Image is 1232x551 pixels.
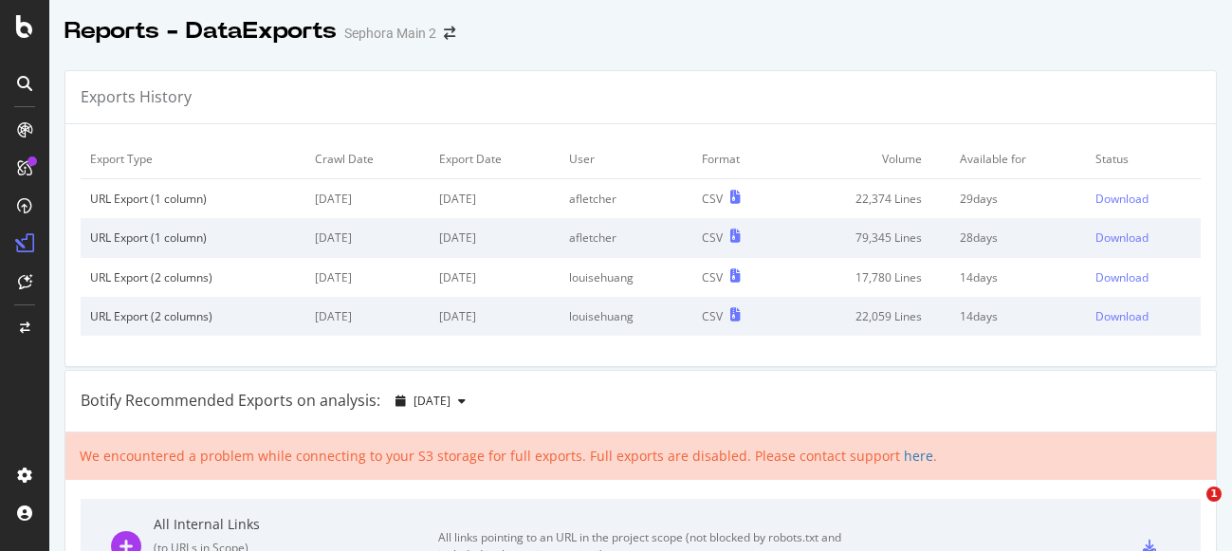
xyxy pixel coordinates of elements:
div: Download [1095,191,1149,207]
td: 22,374 Lines [784,179,950,219]
td: [DATE] [305,218,430,257]
td: [DATE] [430,258,560,297]
td: 14 days [950,297,1086,336]
div: URL Export (1 column) [90,230,296,246]
td: 28 days [950,218,1086,257]
a: Download [1095,191,1191,207]
span: 2025 Sep. 4th [414,393,451,409]
a: Download [1095,230,1191,246]
div: CSV [702,308,723,324]
td: Export Date [430,139,560,179]
div: Exports History [81,86,192,108]
div: Reports - DataExports [64,15,337,47]
div: Download [1095,230,1149,246]
td: Export Type [81,139,305,179]
div: CSV [702,230,723,246]
td: afletcher [560,179,692,219]
td: 79,345 Lines [784,218,950,257]
td: [DATE] [305,297,430,336]
div: We encountered a problem while connecting to your S3 storage for full exports. Full exports are d... [80,447,937,466]
div: All Internal Links [154,515,438,534]
div: CSV [702,191,723,207]
td: [DATE] [305,179,430,219]
td: [DATE] [305,258,430,297]
div: URL Export (2 columns) [90,308,296,324]
td: Available for [950,139,1086,179]
a: Download [1095,269,1191,285]
div: URL Export (2 columns) [90,269,296,285]
td: 14 days [950,258,1086,297]
div: Download [1095,269,1149,285]
td: Status [1086,139,1201,179]
td: louisehuang [560,297,692,336]
td: louisehuang [560,258,692,297]
td: Volume [784,139,950,179]
td: 29 days [950,179,1086,219]
span: 1 [1206,487,1222,502]
td: afletcher [560,218,692,257]
iframe: Intercom live chat [1168,487,1213,532]
td: Format [692,139,784,179]
td: [DATE] [430,297,560,336]
div: Sephora Main 2 [344,24,436,43]
div: Botify Recommended Exports on analysis: [81,390,380,412]
button: [DATE] [388,386,473,416]
div: arrow-right-arrow-left [444,27,455,40]
td: 17,780 Lines [784,258,950,297]
div: CSV [702,269,723,285]
td: 22,059 Lines [784,297,950,336]
td: [DATE] [430,179,560,219]
a: Download [1095,308,1191,324]
div: Download [1095,308,1149,324]
td: [DATE] [430,218,560,257]
td: User [560,139,692,179]
a: here [904,447,933,465]
div: URL Export (1 column) [90,191,296,207]
td: Crawl Date [305,139,430,179]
